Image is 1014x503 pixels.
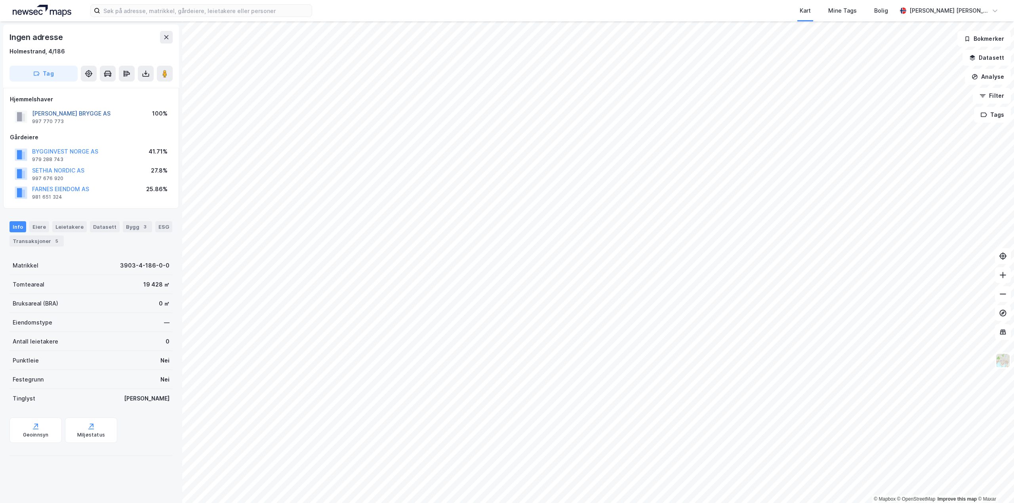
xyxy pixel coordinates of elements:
div: 997 676 920 [32,175,63,182]
div: Tomteareal [13,280,44,289]
a: Improve this map [938,496,977,502]
div: 100% [152,109,168,118]
div: Eiendomstype [13,318,52,327]
button: Analyse [965,69,1011,85]
div: Holmestrand, 4/186 [10,47,65,56]
div: Antall leietakere [13,337,58,346]
div: Miljøstatus [77,432,105,438]
div: 981 651 324 [32,194,62,200]
div: 41.71% [149,147,168,156]
div: Tinglyst [13,394,35,403]
div: Nei [160,375,170,384]
div: 3903-4-186-0-0 [120,261,170,270]
input: Søk på adresse, matrikkel, gårdeiere, leietakere eller personer [100,5,312,17]
div: ESG [155,221,172,232]
div: Leietakere [52,221,87,232]
div: Info [10,221,26,232]
div: 979 288 743 [32,156,63,163]
div: Gårdeiere [10,133,172,142]
button: Filter [973,88,1011,104]
div: Festegrunn [13,375,44,384]
div: 5 [53,237,61,245]
div: Kontrollprogram for chat [974,465,1014,503]
div: Mine Tags [828,6,857,15]
div: Transaksjoner [10,235,64,247]
div: Datasett [90,221,120,232]
div: 25.86% [146,184,168,194]
button: Tag [10,66,78,82]
div: Ingen adresse [10,31,64,44]
div: — [164,318,170,327]
iframe: Chat Widget [974,465,1014,503]
div: Eiere [29,221,49,232]
button: Bokmerker [957,31,1011,47]
div: 27.8% [151,166,168,175]
div: Geoinnsyn [23,432,49,438]
button: Tags [974,107,1011,123]
div: Nei [160,356,170,365]
div: Kart [800,6,811,15]
div: Bruksareal (BRA) [13,299,58,308]
div: [PERSON_NAME] [124,394,170,403]
a: Mapbox [874,496,896,502]
div: 3 [141,223,149,231]
div: 0 ㎡ [159,299,170,308]
a: OpenStreetMap [897,496,936,502]
img: logo.a4113a55bc3d86da70a041830d287a7e.svg [13,5,71,17]
div: Bolig [874,6,888,15]
div: 19 428 ㎡ [143,280,170,289]
button: Datasett [963,50,1011,66]
div: Bygg [123,221,152,232]
div: Punktleie [13,356,39,365]
img: Z [995,353,1010,368]
div: Matrikkel [13,261,38,270]
div: Hjemmelshaver [10,95,172,104]
div: 0 [166,337,170,346]
div: 997 770 773 [32,118,64,125]
div: [PERSON_NAME] [PERSON_NAME] [909,6,989,15]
